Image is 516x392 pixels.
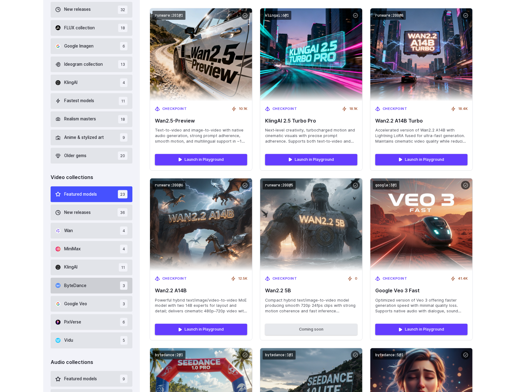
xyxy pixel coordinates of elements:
[51,260,132,275] button: KlingAI 11
[64,61,103,68] span: Ideogram collection
[120,375,127,383] span: 9
[64,209,91,216] span: New releases
[458,106,468,112] span: 18.4K
[273,106,297,112] span: Checkpoint
[51,223,132,239] button: Wan 4
[458,276,468,281] span: 41.4K
[51,38,132,54] button: Google Imagen 6
[51,93,132,109] button: Fastest models 11
[51,241,132,257] button: MiniMax 4
[64,98,94,104] span: Fastest models
[265,127,357,144] span: Next‑level creativity, turbocharged motion and cinematic visuals with precise prompt adherence. S...
[64,337,73,344] span: Vidu
[51,205,132,220] button: New releases 36
[155,288,247,294] span: Wan2.2 A14B
[120,245,127,253] span: 4
[119,97,127,105] span: 11
[51,371,132,387] button: Featured models 9
[120,336,127,344] span: 5
[64,376,97,382] span: Featured models
[265,154,357,165] a: Launch in Playground
[51,186,132,202] button: Featured models 23
[120,227,127,235] span: 4
[118,190,127,198] span: 23
[51,173,132,181] div: Video collections
[263,11,291,20] code: klingai:6@1
[64,152,86,159] span: Older gems
[373,351,406,360] code: bytedance:5@1
[119,263,127,272] span: 11
[373,181,399,190] code: google:3@1
[155,118,247,124] span: Wan2.5-Preview
[375,288,468,294] span: Google Veo 3 Fast
[64,43,94,50] span: Google Imagen
[120,42,127,50] span: 6
[51,358,132,366] div: Audio collections
[155,298,247,314] span: Powerful hybrid text/image/video-to-video MoE model with two 14B experts for layout and detail; d...
[263,181,296,190] code: runware:200@5
[375,324,468,335] a: Launch in Playground
[383,106,407,112] span: Checkpoint
[64,319,81,326] span: PixVerse
[383,276,407,281] span: Checkpoint
[64,191,97,198] span: Featured models
[349,106,357,112] span: 18.1K
[265,298,357,314] span: Compact hybrid text/image-to-video model producing smooth 720p 24fps clips with strong motion coh...
[273,276,297,281] span: Checkpoint
[370,178,472,271] img: Google Veo 3 Fast
[64,227,73,234] span: Wan
[51,130,132,145] button: Anime & stylized art 9
[260,178,362,271] img: Wan2.2 5B
[64,134,104,141] span: Anime & stylized art
[51,278,132,294] button: ByteDance 3
[51,2,132,18] button: New releases 32
[120,281,127,290] span: 3
[51,148,132,164] button: Older gems 20
[155,127,247,144] span: Text-to-video and image-to-video with native audio generation, strong prompt adherence, smooth mo...
[64,6,91,13] span: New releases
[263,351,296,360] code: bytedance:1@1
[51,314,132,330] button: PixVerse 6
[51,111,132,127] button: Realism masters 18
[64,282,86,289] span: ByteDance
[265,324,357,335] button: Coming soon
[375,127,468,144] span: Accelerated version of Wan2.2 A14B with Lightning LoRA fused for ultra-fast generation. Maintains...
[51,56,132,72] button: Ideogram collection 13
[375,118,468,124] span: Wan2.2 A14B Turbo
[239,106,247,112] span: 10.1K
[64,79,77,86] span: KlingAI
[373,11,406,20] code: runware:200@8
[64,116,96,123] span: Realism masters
[355,276,357,281] span: 0
[64,301,87,307] span: Google Veo
[120,300,127,308] span: 3
[375,154,468,165] a: Launch in Playground
[118,115,127,123] span: 18
[120,318,127,326] span: 6
[265,288,357,294] span: Wan2.2 5B
[238,276,247,281] span: 12.5K
[64,264,77,271] span: KlingAI
[51,296,132,312] button: Google Veo 3
[162,276,187,281] span: Checkpoint
[64,246,81,252] span: MiniMax
[64,25,95,31] span: FLUX collection
[118,152,127,160] span: 20
[155,324,247,335] a: Launch in Playground
[152,181,185,190] code: runware:200@6
[51,20,132,36] button: FLUX collection 18
[118,24,127,32] span: 18
[118,60,127,69] span: 13
[150,178,252,271] img: Wan2.2 A14B
[152,351,185,360] code: bytedance:2@1
[152,11,185,20] code: runware:201@1
[162,106,187,112] span: Checkpoint
[120,133,127,142] span: 9
[150,8,252,101] img: Wan2.5-Preview
[375,298,468,314] span: Optimized version of Veo 3 offering faster generation speed with minimal quality loss. Supports n...
[370,8,472,101] img: Wan2.2 A14B Turbo
[118,208,127,217] span: 36
[51,332,132,348] button: Vidu 5
[120,78,127,87] span: 4
[118,6,127,14] span: 32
